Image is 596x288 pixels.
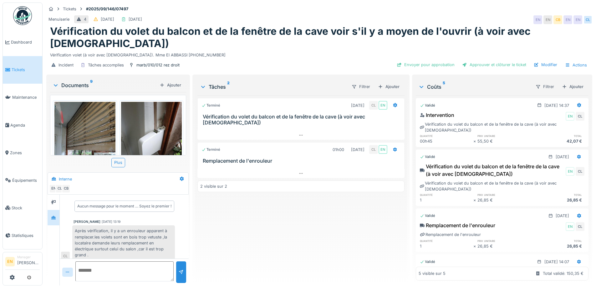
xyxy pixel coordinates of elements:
div: Vérification du volet du balcon et de la fenêtre de la cave (à voir avec [DEMOGRAPHIC_DATA]) [420,180,584,192]
strong: #2025/09/146/07497 [84,6,131,12]
img: y2rqrbvudb8ozvl4a7cgqe4a5jss [54,102,115,183]
div: 42,07 € [531,138,584,144]
div: 26,85 € [531,243,584,249]
div: 01h00 [333,147,344,153]
div: × [473,243,477,249]
div: Ajouter [559,82,586,91]
div: Approuver et clôturer le ticket [460,60,529,69]
span: Maintenance [12,94,40,100]
span: Équipements [12,177,40,183]
div: [DATE] [556,154,569,160]
div: Ajouter [157,81,184,89]
div: Total validé: 150,35 € [543,271,583,277]
div: Validé [420,213,435,218]
a: Statistiques [3,222,42,249]
a: Stock [3,194,42,222]
div: Menuiserie [48,16,69,22]
div: CL [576,222,584,231]
div: Coûts [418,83,530,91]
h6: prix unitaire [477,134,531,138]
div: 1 [420,197,473,203]
h6: quantité [420,193,473,197]
sup: 9 [90,81,93,89]
div: Validé [420,103,435,108]
div: Terminé [201,103,220,108]
a: EN Manager[PERSON_NAME] [5,255,40,270]
div: CL [576,167,584,176]
div: [PERSON_NAME] [74,219,100,224]
div: CL [583,15,592,24]
div: 1 [420,243,473,249]
div: EN [566,112,574,121]
a: Agenda [3,111,42,139]
img: Badge_color-CXgf-gQk.svg [13,6,32,25]
img: quwc0efjkrhnyt8c41ij52xl2uml [121,102,182,183]
div: 5 visible sur 5 [419,271,446,277]
div: Après vérification, il y a un enrouleur apparent à remplacer.les volets sont en bois trop vetuste... [72,225,175,260]
div: Documents [53,81,157,89]
div: 26,85 € [531,197,584,203]
div: [DATE] 13:19 [102,219,120,224]
a: Tickets [3,56,42,84]
a: Maintenance [3,84,42,111]
div: Aucun message pour le moment … Soyez le premier ! [77,203,171,209]
div: Remplacement de l'enrouleur [420,222,495,229]
div: × [473,197,477,203]
div: EN [573,15,582,24]
div: EN [379,101,387,110]
div: Interne [59,176,72,182]
div: 26,85 € [477,197,531,203]
h3: Vérification du volet du balcon et de la fenêtre de la cave (à voir avec [DEMOGRAPHIC_DATA]) [203,114,401,126]
li: [PERSON_NAME] [17,255,40,268]
div: EN [563,15,572,24]
div: Actions [562,60,590,70]
div: 26,85 € [477,243,531,249]
div: Filtrer [349,82,373,91]
div: Incident [59,62,74,68]
div: Terminé [201,147,220,152]
div: Intervention [420,111,454,119]
h6: quantité [420,134,473,138]
h6: total [531,134,584,138]
div: EN [566,222,574,231]
div: 4 [84,16,86,22]
h6: total [531,193,584,197]
span: Tickets [12,67,40,73]
div: Remplacement de l'enrouleur [420,232,481,238]
div: [DATE] [351,147,364,153]
span: Agenda [10,122,40,128]
div: CL [369,145,378,154]
div: Envoyer pour approbation [394,60,457,69]
div: EN [566,167,574,176]
span: Dashboard [11,39,40,45]
div: Vérification volet (à voir avec [DEMOGRAPHIC_DATA]). Mme El ABBASSI [PHONE_NUMBER] [50,50,588,58]
div: Tâches accomplies [88,62,124,68]
div: EN [533,15,542,24]
sup: 2 [227,83,230,91]
h6: total [531,239,584,243]
div: Validé [420,259,435,264]
div: EN [49,184,58,193]
div: EN [379,145,387,154]
div: CL [369,101,378,110]
span: Stock [12,205,40,211]
div: 00h45 [420,138,473,144]
div: × [473,138,477,144]
div: Validé [420,154,435,160]
a: Zones [3,139,42,166]
div: [DATE] 14:07 [544,259,569,265]
div: Ajouter [375,82,402,91]
div: CL [55,184,64,193]
h3: Remplacement de l'enrouleur [203,158,401,164]
div: Vérification du volet du balcon et de la fenêtre de la cave (à voir avec [DEMOGRAPHIC_DATA]) [420,163,564,178]
span: Zones [10,150,40,156]
div: Filtrer [533,82,557,91]
div: [DATE] 14:37 [544,102,569,108]
h6: quantité [420,239,473,243]
div: Plus [111,158,125,167]
div: CL [61,252,70,260]
li: EN [5,257,15,266]
div: 2 visible sur 2 [200,183,227,189]
div: Tâches [200,83,346,91]
div: CB [553,15,562,24]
